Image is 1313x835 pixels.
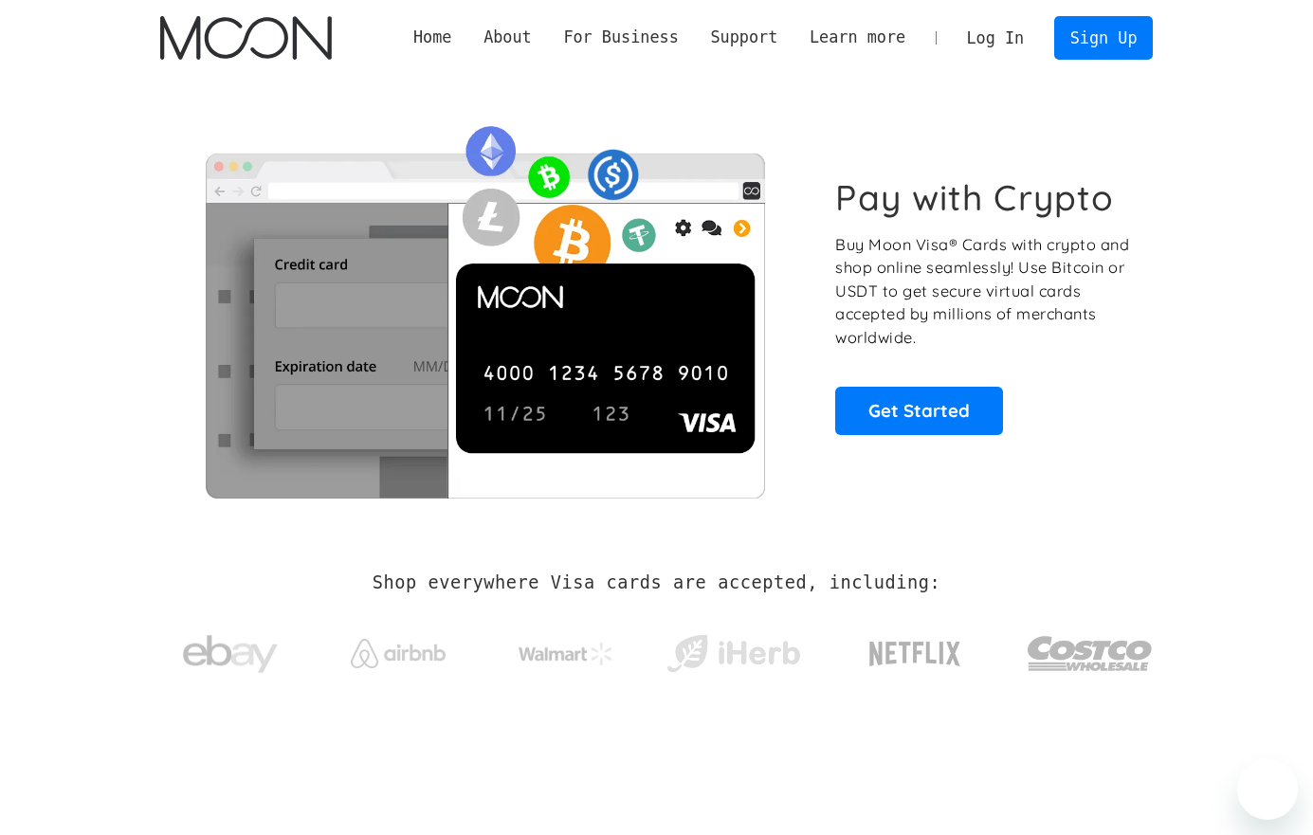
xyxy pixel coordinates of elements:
[160,113,810,498] img: Moon Cards let you spend your crypto anywhere Visa is accepted.
[351,639,446,668] img: Airbnb
[1054,16,1153,59] a: Sign Up
[1027,618,1154,689] img: Costco
[519,643,613,665] img: Walmart
[710,26,777,49] div: Support
[160,606,301,694] a: ebay
[160,16,332,60] img: Moon Logo
[495,624,636,675] a: Walmart
[183,625,278,684] img: ebay
[835,176,1114,219] h1: Pay with Crypto
[663,610,804,688] a: iHerb
[835,387,1003,434] a: Get Started
[327,620,468,678] a: Airbnb
[160,16,332,60] a: home
[563,26,678,49] div: For Business
[951,17,1040,59] a: Log In
[695,26,793,49] div: Support
[835,233,1132,350] p: Buy Moon Visa® Cards with crypto and shop online seamlessly! Use Bitcoin or USDT to get secure vi...
[867,630,962,678] img: Netflix
[1027,599,1154,699] a: Costco
[397,26,467,49] a: Home
[663,629,804,679] img: iHerb
[483,26,532,49] div: About
[810,26,905,49] div: Learn more
[467,26,547,49] div: About
[373,572,940,593] h2: Shop everywhere Visa cards are accepted, including:
[1237,759,1298,820] iframe: Button to launch messaging window
[830,611,1000,687] a: Netflix
[548,26,695,49] div: For Business
[793,26,921,49] div: Learn more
